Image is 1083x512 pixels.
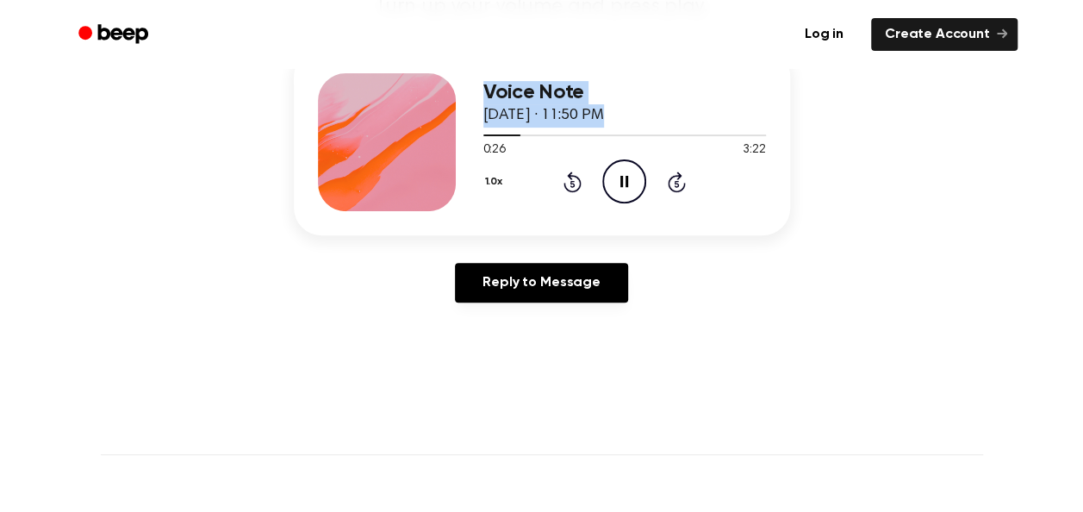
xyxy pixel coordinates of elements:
span: 3:22 [743,141,765,159]
a: Beep [66,18,164,52]
button: 1.0x [483,167,509,197]
a: Log in [787,15,861,54]
span: 0:26 [483,141,506,159]
span: [DATE] · 11:50 PM [483,108,604,123]
a: Reply to Message [455,263,627,303]
a: Create Account [871,18,1018,51]
h3: Voice Note [483,81,766,104]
